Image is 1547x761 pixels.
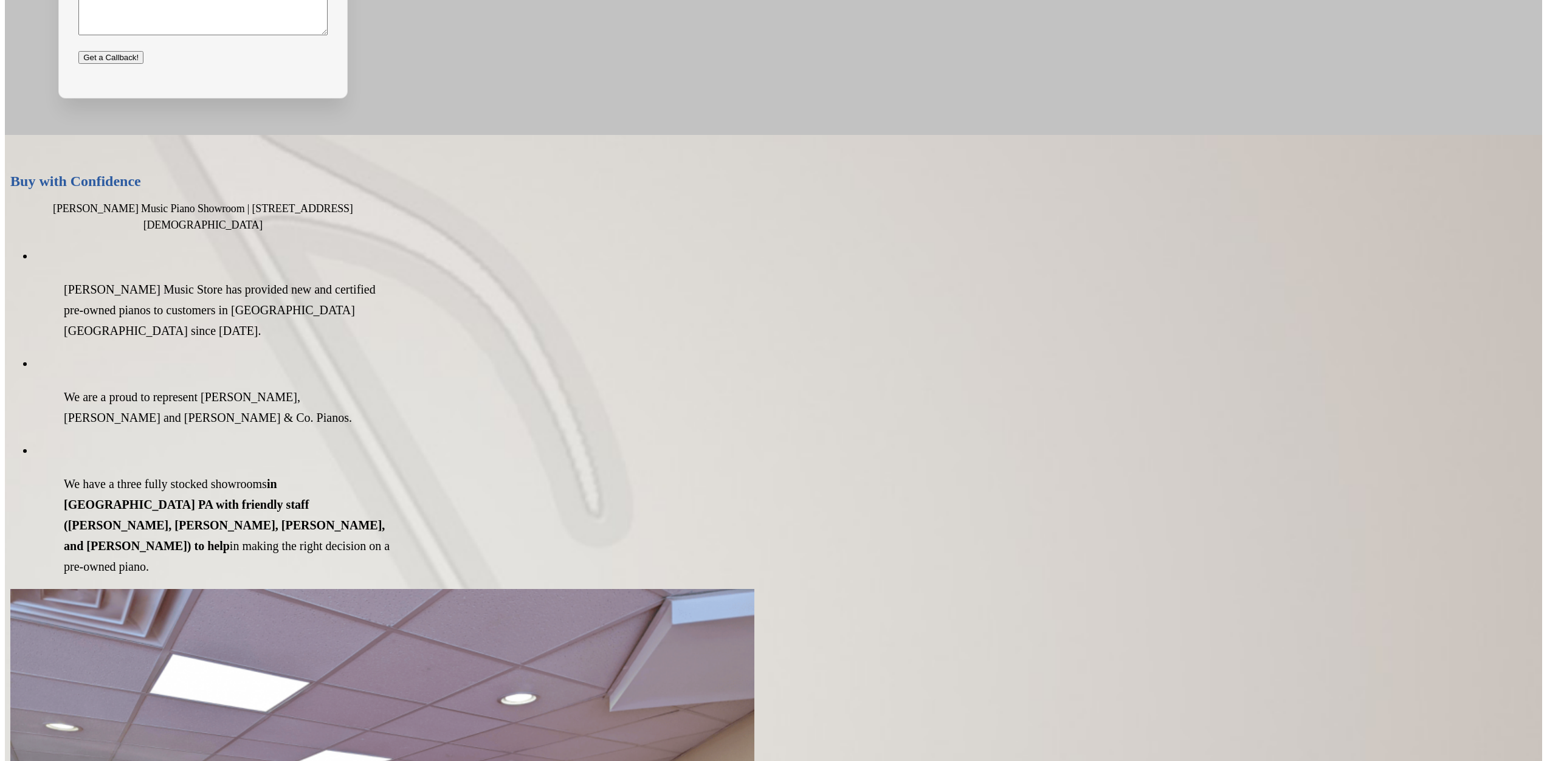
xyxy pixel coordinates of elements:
input: Get a Callback! [78,51,143,64]
span: in [GEOGRAPHIC_DATA] PA with friendly staff ([PERSON_NAME], [PERSON_NAME], [PERSON_NAME], and [PE... [64,477,385,553]
h2: Buy with Confidence [10,173,396,190]
p: We have a three fully stocked showrooms in making the right decision on a pre-owned piano. [64,473,396,577]
p: [PERSON_NAME] Music Store has provided new and certified pre-owned pianos to customers in [GEOGRA... [64,279,396,341]
p: We are a proud to represent [PERSON_NAME], [PERSON_NAME] and [PERSON_NAME] & Co. Pianos. [64,387,396,428]
p: [PERSON_NAME] Music Piano Showroom | [STREET_ADDRESS][DEMOGRAPHIC_DATA] [10,201,396,233]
